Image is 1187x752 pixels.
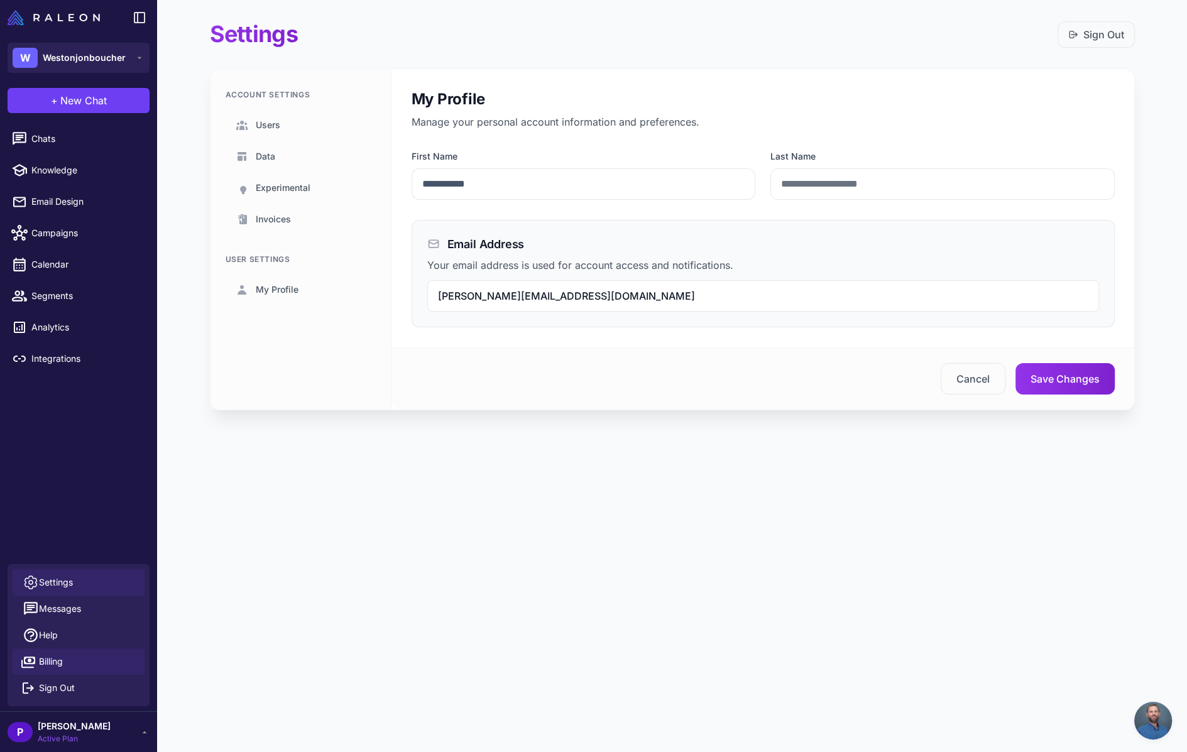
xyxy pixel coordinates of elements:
a: Experimental [226,173,376,202]
span: Active Plan [38,733,111,744]
a: Sign Out [1068,27,1124,42]
div: Account Settings [226,89,376,101]
span: Campaigns [31,226,142,240]
label: Last Name [770,150,1115,163]
a: Data [226,142,376,171]
button: +New Chat [8,88,150,113]
span: + [51,93,58,108]
a: My Profile [226,275,376,304]
a: Users [226,111,376,139]
span: Users [256,118,280,132]
button: Sign Out [13,675,145,701]
h2: My Profile [412,89,1115,109]
p: Your email address is used for account access and notifications. [427,258,1099,273]
span: Billing [39,655,63,668]
button: Cancel [941,363,1005,395]
span: [PERSON_NAME] [38,719,111,733]
span: Chats [31,132,142,146]
span: Messages [39,602,81,616]
button: WWestonjonboucher [8,43,150,73]
a: Email Design [5,188,152,215]
a: Calendar [5,251,152,278]
a: Help [13,622,145,648]
span: Integrations [31,352,142,366]
div: User Settings [226,254,376,265]
span: Data [256,150,275,163]
span: Sign Out [39,681,75,695]
div: W [13,48,38,68]
span: New Chat [60,93,107,108]
a: Analytics [5,314,152,341]
span: Analytics [31,320,142,334]
a: Chats [5,126,152,152]
img: Raleon Logo [8,10,100,25]
span: Calendar [31,258,142,271]
p: Manage your personal account information and preferences. [412,114,1115,129]
a: Integrations [5,346,152,372]
a: Invoices [226,205,376,234]
button: Messages [13,596,145,622]
span: Settings [39,575,73,589]
span: Experimental [256,181,310,195]
a: Raleon Logo [8,10,105,25]
button: Sign Out [1058,21,1135,48]
label: First Name [412,150,756,163]
a: Segments [5,283,152,309]
span: Invoices [256,212,291,226]
span: [PERSON_NAME][EMAIL_ADDRESS][DOMAIN_NAME] [438,290,695,302]
h3: Email Address [447,236,525,253]
span: Knowledge [31,163,142,177]
span: Westonjonboucher [43,51,126,65]
a: Campaigns [5,220,152,246]
div: P [8,722,33,742]
span: Help [39,628,58,642]
a: Knowledge [5,157,152,183]
div: Open chat [1134,702,1172,739]
button: Save Changes [1015,363,1115,395]
span: Segments [31,289,142,303]
span: Email Design [31,195,142,209]
h1: Settings [210,20,298,48]
span: My Profile [256,283,298,297]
